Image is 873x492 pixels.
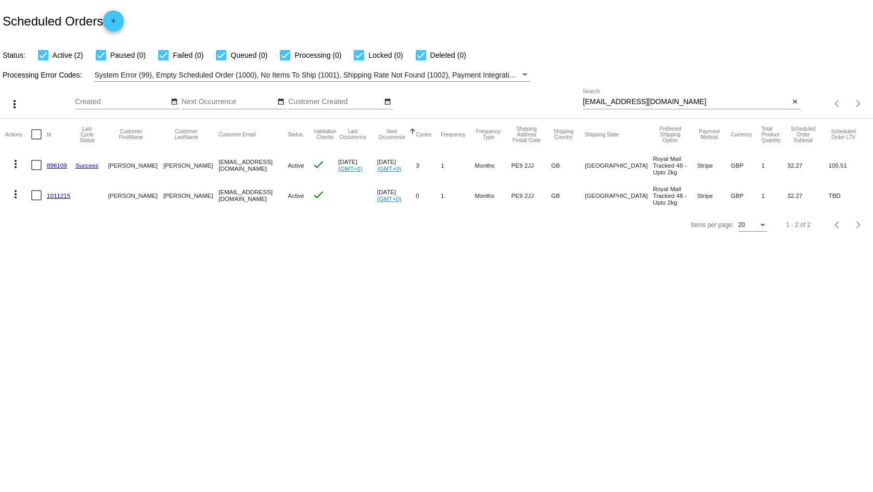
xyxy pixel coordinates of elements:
mat-cell: GBP [731,150,762,180]
span: Processing Error Codes: [3,71,82,79]
button: Change sorting for LastProcessingCycleId [75,126,99,143]
mat-select: Filter by Processing Error Codes [95,69,530,82]
mat-icon: more_vert [9,158,22,170]
a: (GMT+0) [377,195,402,202]
mat-icon: date_range [384,98,391,106]
button: Change sorting for Status [288,131,302,137]
mat-header-cell: Actions [5,119,31,150]
mat-cell: GB [551,180,585,210]
a: 1011215 [47,192,70,199]
mat-cell: Stripe [697,180,731,210]
button: Change sorting for CurrencyIso [731,131,752,137]
mat-cell: [DATE] [377,180,416,210]
button: Change sorting for CustomerEmail [219,131,255,137]
mat-cell: 32.27 [787,180,828,210]
a: (GMT+0) [377,165,402,172]
mat-cell: TBD [829,180,868,210]
mat-cell: [DATE] [338,150,377,180]
mat-cell: [PERSON_NAME] [108,150,163,180]
mat-cell: Royal Mail Tracked 48 - Upto 2kg [653,180,697,210]
mat-cell: 32.27 [787,150,828,180]
mat-cell: [DATE] [377,150,416,180]
mat-icon: more_vert [8,98,21,110]
mat-cell: 1 [761,150,787,180]
button: Change sorting for LastOccurrenceUtc [338,129,368,140]
mat-icon: add [107,17,120,30]
mat-cell: [GEOGRAPHIC_DATA] [585,150,653,180]
span: Status: [3,51,25,59]
button: Change sorting for CustomerFirstName [108,129,154,140]
span: Paused (0) [110,49,146,61]
span: Active [288,162,304,169]
span: Locked (0) [368,49,403,61]
button: Change sorting for PreferredShippingOption [653,126,688,143]
mat-cell: 105.51 [829,150,868,180]
button: Previous page [827,93,848,114]
mat-icon: date_range [171,98,178,106]
span: Active (2) [53,49,83,61]
span: Active [288,192,304,199]
button: Clear [790,97,801,108]
mat-cell: 3 [416,150,441,180]
span: Processing (0) [294,49,341,61]
mat-icon: more_vert [9,188,22,200]
button: Next page [848,215,869,235]
button: Change sorting for CustomerLastName [163,129,209,140]
mat-icon: date_range [277,98,285,106]
input: Created [75,98,169,106]
mat-cell: [EMAIL_ADDRESS][DOMAIN_NAME] [219,150,288,180]
mat-cell: [EMAIL_ADDRESS][DOMAIN_NAME] [219,180,288,210]
mat-icon: check [312,188,325,201]
div: 1 - 2 of 2 [786,221,811,229]
button: Change sorting for ShippingCountry [551,129,576,140]
mat-cell: PE9 2JJ [511,180,551,210]
mat-icon: check [312,158,325,171]
mat-icon: close [791,98,799,106]
span: Deleted (0) [430,49,466,61]
mat-header-cell: Total Product Quantity [761,119,787,150]
mat-cell: Stripe [697,150,731,180]
mat-cell: [GEOGRAPHIC_DATA] [585,180,653,210]
button: Change sorting for Id [47,131,51,137]
span: Failed (0) [173,49,203,61]
input: Customer Created [288,98,382,106]
mat-cell: [PERSON_NAME] [163,180,219,210]
mat-cell: Months [475,150,511,180]
span: Queued (0) [230,49,267,61]
mat-cell: 1 [761,180,787,210]
a: (GMT+0) [338,165,363,172]
button: Change sorting for PaymentMethod.Type [697,129,722,140]
mat-cell: 1 [441,150,474,180]
a: Success [75,162,98,169]
mat-cell: 1 [441,180,474,210]
button: Change sorting for LifetimeValue [829,129,858,140]
mat-cell: PE9 2JJ [511,150,551,180]
h2: Scheduled Orders [3,10,124,31]
mat-select: Items per page: [738,222,767,229]
input: Next Occurrence [182,98,275,106]
button: Change sorting for Cycles [416,131,431,137]
button: Change sorting for ShippingState [585,131,619,137]
div: Items per page: [690,221,734,229]
span: 20 [738,221,745,229]
mat-header-cell: Validation Checks [312,119,339,150]
button: Change sorting for Frequency [441,131,465,137]
button: Change sorting for ShippingPostcode [511,126,542,143]
mat-cell: [PERSON_NAME] [108,180,163,210]
a: 896109 [47,162,67,169]
button: Change sorting for FrequencyType [475,129,502,140]
button: Previous page [827,215,848,235]
mat-cell: GB [551,150,585,180]
input: Search [583,98,789,106]
button: Change sorting for NextOccurrenceUtc [377,129,407,140]
mat-cell: Royal Mail Tracked 48 - Upto 2kg [653,150,697,180]
mat-cell: 0 [416,180,441,210]
mat-cell: [PERSON_NAME] [163,150,219,180]
mat-cell: GBP [731,180,762,210]
button: Next page [848,93,869,114]
button: Change sorting for Subtotal [787,126,819,143]
mat-cell: Months [475,180,511,210]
